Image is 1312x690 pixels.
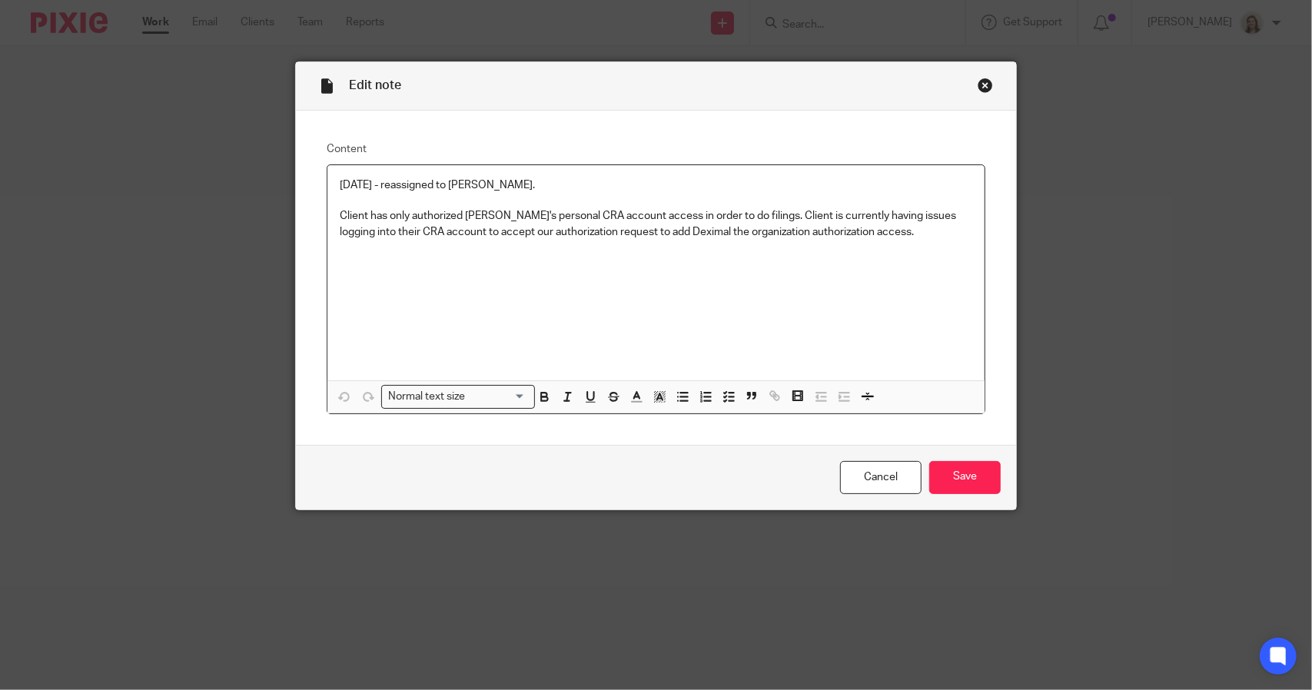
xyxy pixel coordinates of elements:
[840,461,922,494] a: Cancel
[385,389,469,405] span: Normal text size
[929,461,1001,494] input: Save
[381,385,535,409] div: Search for option
[349,79,401,91] span: Edit note
[978,78,993,93] div: Close this dialog window
[340,177,972,193] p: [DATE] - reassigned to [PERSON_NAME].
[470,389,526,405] input: Search for option
[327,141,985,157] label: Content
[340,208,972,240] p: Client has only authorized [PERSON_NAME]'s personal CRA account access in order to do filings. Cl...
